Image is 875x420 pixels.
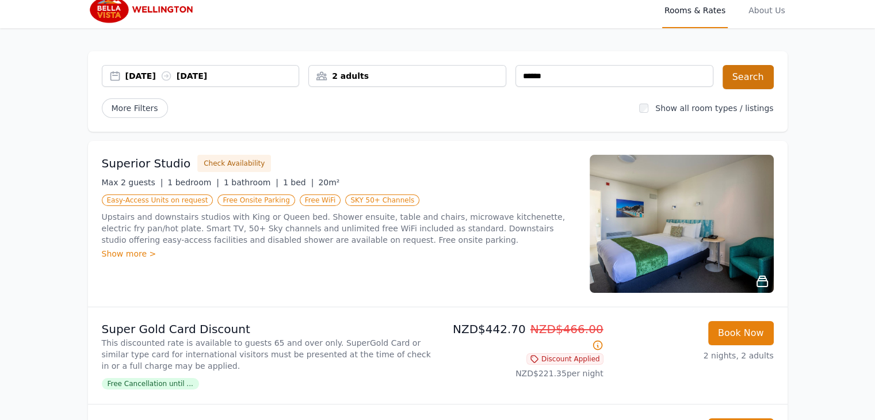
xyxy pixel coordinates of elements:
[318,178,339,187] span: 20m²
[224,178,278,187] span: 1 bathroom |
[723,65,774,89] button: Search
[655,104,773,113] label: Show all room types / listings
[708,321,774,345] button: Book Now
[102,178,163,187] span: Max 2 guests |
[102,337,433,372] p: This discounted rate is available to guests 65 and over only. SuperGold Card or similar type card...
[102,211,576,246] p: Upstairs and downstairs studios with King or Queen bed. Shower ensuite, table and chairs, microwa...
[345,194,419,206] span: SKY 50+ Channels
[102,321,433,337] p: Super Gold Card Discount
[217,194,295,206] span: Free Onsite Parking
[197,155,271,172] button: Check Availability
[309,70,506,82] div: 2 adults
[125,70,299,82] div: [DATE] [DATE]
[442,368,603,379] p: NZD$221.35 per night
[102,378,199,390] span: Free Cancellation until ...
[530,322,603,336] span: NZD$466.00
[613,350,774,361] p: 2 nights, 2 adults
[102,155,191,171] h3: Superior Studio
[283,178,314,187] span: 1 bed |
[102,194,213,206] span: Easy-Access Units on request
[167,178,219,187] span: 1 bedroom |
[102,248,576,259] div: Show more >
[526,353,603,365] span: Discount Applied
[102,98,168,118] span: More Filters
[300,194,341,206] span: Free WiFi
[442,321,603,353] p: NZD$442.70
